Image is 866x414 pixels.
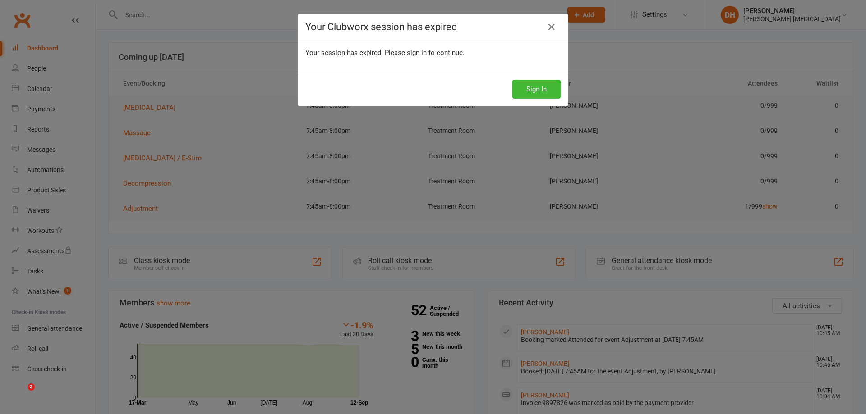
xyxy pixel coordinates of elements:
[512,80,561,99] button: Sign In
[544,20,559,34] a: Close
[305,21,561,32] h4: Your Clubworx session has expired
[305,49,465,57] span: Your session has expired. Please sign in to continue.
[28,383,35,391] span: 2
[9,383,31,405] iframe: Intercom live chat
